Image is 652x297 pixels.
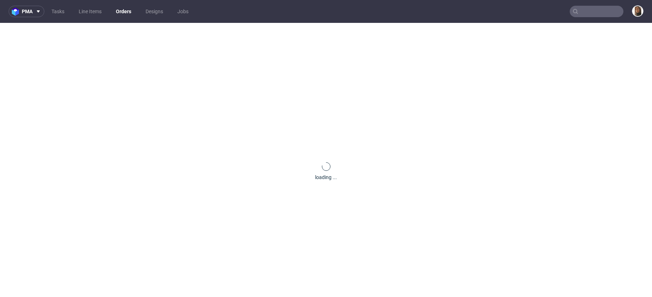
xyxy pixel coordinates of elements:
a: Orders [112,6,136,17]
img: logo [12,8,22,16]
a: Line Items [74,6,106,17]
img: Angelina Marć [633,6,643,16]
span: pma [22,9,33,14]
a: Jobs [173,6,193,17]
div: loading ... [315,174,337,181]
a: Designs [141,6,167,17]
button: pma [9,6,44,17]
a: Tasks [47,6,69,17]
